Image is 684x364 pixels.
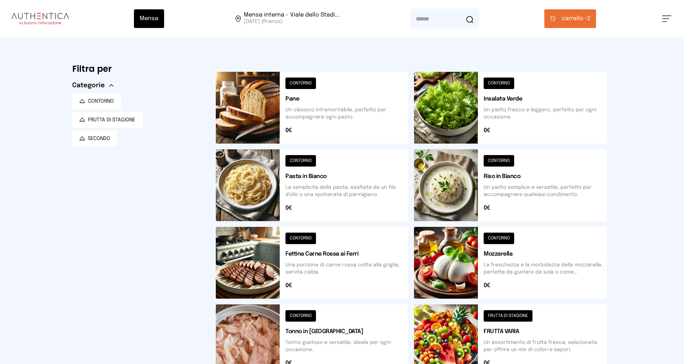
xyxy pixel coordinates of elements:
h6: Filtra per [72,63,204,75]
span: Viale dello Stadio, 77, 05100 Terni TR, Italia [244,12,339,25]
span: carrello • [562,14,587,23]
span: Categorie [72,80,105,90]
span: CONTORNO [88,98,114,105]
span: 2 [562,14,590,23]
button: CONTORNO [72,93,121,109]
button: FRUTTA DI STAGIONE [72,112,143,128]
button: carrello •2 [544,9,596,28]
button: Mensa [134,9,164,28]
span: FRUTTA DI STAGIONE [88,116,135,123]
span: [DATE] (Pranzo) [244,18,339,25]
button: Categorie [72,80,113,90]
img: logo.8f33a47.png [11,13,69,24]
span: SECONDO [88,135,110,142]
button: SECONDO [72,131,117,146]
